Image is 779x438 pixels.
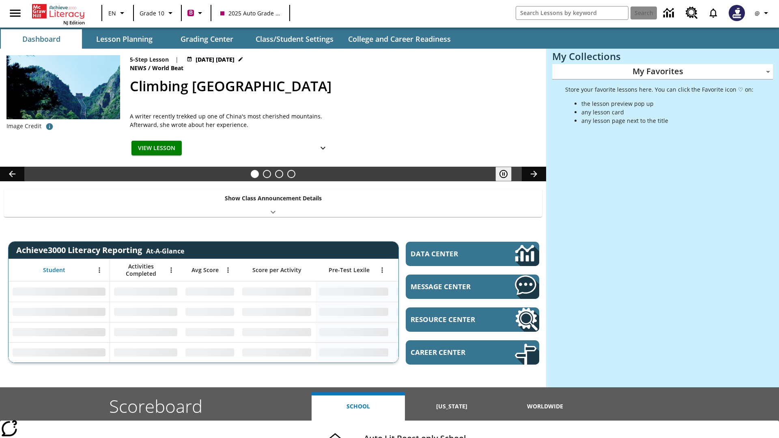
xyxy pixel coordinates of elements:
div: No Data, [181,322,238,342]
img: 6000 stone steps to climb Mount Tai in Chinese countryside [6,55,120,119]
div: No Data, [181,302,238,322]
button: Open Menu [376,264,388,276]
button: Show Details [315,141,331,156]
button: Slide 4 Career Lesson [287,170,295,178]
li: any lesson page next to the title [581,116,753,125]
button: College and Career Readiness [342,29,457,49]
a: Home [32,3,85,19]
p: Store your favorite lessons here. You can click the Favorite icon ♡ on: [565,85,753,94]
span: Resource Center [411,315,491,324]
li: the lesson preview pop up [581,99,753,108]
button: Lesson carousel, Next [522,167,546,181]
input: search field [516,6,628,19]
span: Pre-Test Lexile [329,266,370,274]
span: Career Center [411,348,491,357]
button: Class/Student Settings [249,29,340,49]
p: Image Credit [6,122,41,130]
div: No Data, [110,281,181,302]
div: No Data, [392,322,469,342]
span: Grade 10 [140,9,164,17]
h3: My Collections [552,51,773,62]
div: A writer recently trekked up one of China's most cherished mountains. Afterward, she wrote about ... [130,112,333,129]
span: Achieve3000 Literacy Reporting [16,245,184,255]
button: Profile/Settings [750,6,776,20]
button: Worldwide [499,392,592,421]
span: 2025 Auto Grade 10 [220,9,280,17]
div: No Data, [110,342,181,363]
span: EN [108,9,116,17]
span: | [175,55,179,64]
button: Dashboard [1,29,82,49]
a: Career Center [406,340,539,365]
a: Notifications [703,2,724,24]
div: No Data, [181,281,238,302]
span: [DATE] [DATE] [196,55,235,64]
div: No Data, [110,322,181,342]
span: Score per Activity [252,266,301,274]
p: Show Class Announcement Details [225,194,322,202]
button: Grading Center [166,29,247,49]
p: 5-Step Lesson [130,55,169,64]
button: Select a new avatar [724,2,750,24]
span: B [189,8,193,18]
button: View Lesson [131,141,182,156]
button: Open Menu [165,264,177,276]
div: At-A-Glance [146,245,184,255]
a: Resource Center, Will open in new tab [406,307,539,332]
span: Data Center [411,249,487,258]
a: Resource Center, Will open in new tab [681,2,703,24]
span: @ [755,9,760,17]
span: World Beat [152,64,185,73]
div: Pause [495,167,520,181]
span: News [130,64,148,73]
button: School [312,392,405,421]
div: No Data, [392,302,469,322]
a: Data Center [658,2,681,24]
span: NJ Edition [63,19,85,26]
div: No Data, [181,342,238,363]
button: Slide 1 Climbing Mount Tai [251,170,259,178]
a: Message Center [406,275,539,299]
button: [US_STATE] [405,392,498,421]
button: Open Menu [93,264,105,276]
li: any lesson card [581,108,753,116]
button: Credit for photo and all related images: Public Domain/Charlie Fong [41,119,58,134]
div: No Data, [110,302,181,322]
span: Student [43,266,65,274]
button: Slide 3 Pre-release lesson [275,170,283,178]
div: No Data, [392,281,469,302]
button: Grade: Grade 10, Select a grade [136,6,179,20]
button: Lesson Planning [84,29,165,49]
button: Open side menu [3,1,27,25]
button: Language: EN, Select a language [105,6,131,20]
button: Jul 22 - Jun 30 Choose Dates [185,55,245,64]
h2: Climbing Mount Tai [130,76,536,97]
button: Boost Class color is violet red. Change class color [184,6,208,20]
button: Slide 2 Defining Our Government's Purpose [263,170,271,178]
span: Activities Completed [114,263,168,277]
span: / [148,64,151,72]
img: Avatar [729,5,745,21]
a: Data Center [406,242,539,266]
span: Message Center [411,282,491,291]
button: Open Menu [222,264,234,276]
div: Home [32,2,85,26]
div: No Data, [392,342,469,363]
div: My Favorites [552,64,773,79]
div: Show Class Announcement Details [4,189,542,217]
span: Avg Score [192,266,219,274]
button: Pause [495,167,512,181]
